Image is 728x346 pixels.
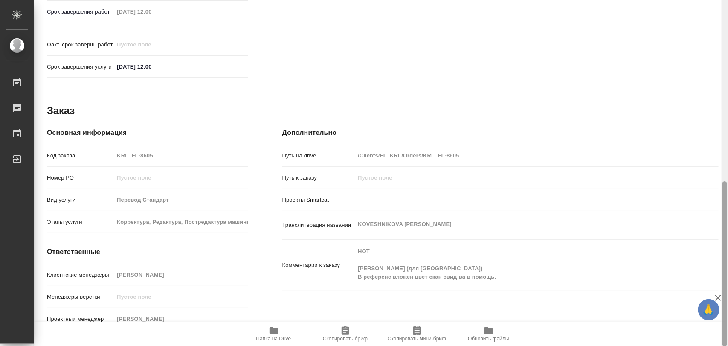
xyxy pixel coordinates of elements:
[355,217,682,232] textarea: KOVESHNIKOVA [PERSON_NAME]
[323,336,368,342] span: Скопировать бриф
[355,172,682,184] input: Пустое поле
[114,172,248,184] input: Пустое поле
[355,244,682,284] textarea: НОТ [PERSON_NAME] (для [GEOGRAPHIC_DATA]) В референс вложен цвет скан свид-ва в помощь.
[47,218,114,226] p: Этапы услуги
[47,315,114,323] p: Проектный менеджер
[114,216,248,228] input: Пустое поле
[282,152,355,160] p: Путь на drive
[114,149,248,162] input: Пустое поле
[282,196,355,204] p: Проекты Smartcat
[47,247,248,257] h4: Ответственные
[114,291,248,303] input: Пустое поле
[47,40,114,49] p: Факт. срок заверш. работ
[355,149,682,162] input: Пустое поле
[114,313,248,325] input: Пустое поле
[47,271,114,279] p: Клиентские менеджеры
[702,301,716,319] span: 🙏
[381,322,453,346] button: Скопировать мини-бриф
[47,63,114,71] p: Срок завершения услуги
[47,128,248,138] h4: Основная информация
[114,38,189,51] input: Пустое поле
[388,336,446,342] span: Скопировать мини-бриф
[47,8,114,16] p: Срок завершения работ
[282,174,355,182] p: Путь к заказу
[238,322,310,346] button: Папка на Drive
[282,128,719,138] h4: Дополнительно
[468,336,509,342] span: Обновить файлы
[114,6,189,18] input: Пустое поле
[114,60,189,73] input: ✎ Введи что-нибудь
[282,221,355,229] p: Транслитерация названий
[47,104,75,117] h2: Заказ
[47,196,114,204] p: Вид услуги
[310,322,381,346] button: Скопировать бриф
[114,194,248,206] input: Пустое поле
[256,336,291,342] span: Папка на Drive
[47,293,114,301] p: Менеджеры верстки
[114,269,248,281] input: Пустое поле
[47,152,114,160] p: Код заказа
[698,299,719,320] button: 🙏
[453,322,525,346] button: Обновить файлы
[47,174,114,182] p: Номер РО
[282,261,355,269] p: Комментарий к заказу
